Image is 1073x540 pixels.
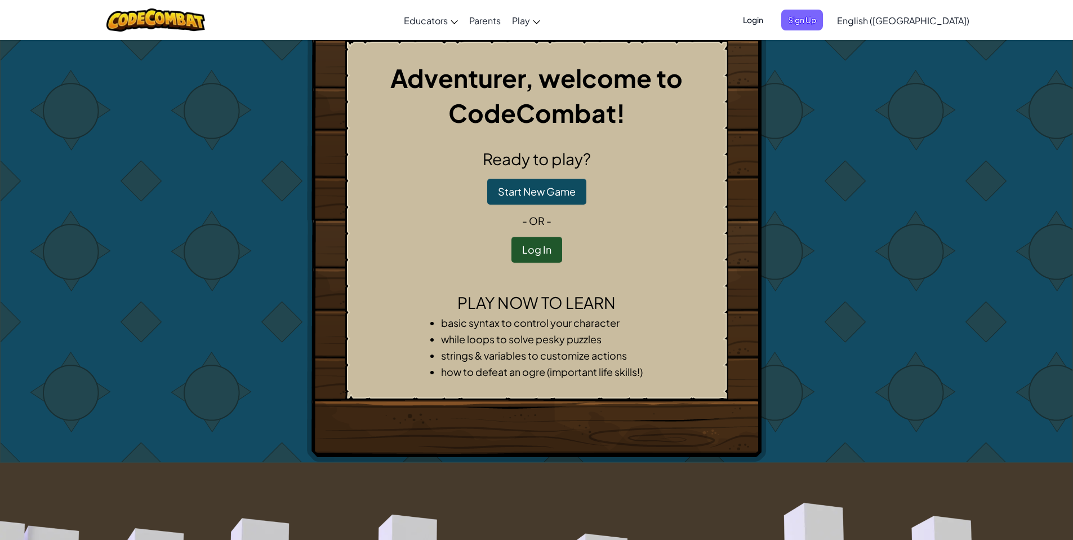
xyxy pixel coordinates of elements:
button: Log In [511,237,562,263]
span: - [522,214,529,227]
span: English ([GEOGRAPHIC_DATA]) [837,15,969,26]
span: Educators [404,15,448,26]
li: basic syntax to control your character [441,315,655,331]
a: English ([GEOGRAPHIC_DATA]) [831,5,975,36]
img: CodeCombat logo [106,8,205,32]
span: or [529,214,545,227]
button: Start New Game [487,179,586,205]
a: Educators [398,5,464,36]
h1: Adventurer, welcome to CodeCombat! [355,60,719,130]
span: Play [512,15,530,26]
button: Sign Up [781,10,823,30]
li: while loops to solve pesky puzzles [441,331,655,347]
a: Play [506,5,546,36]
h2: Ready to play? [355,147,719,171]
span: - [545,214,551,227]
a: Parents [464,5,506,36]
li: how to defeat an ogre (important life skills!) [441,364,655,380]
button: Login [736,10,770,30]
li: strings & variables to customize actions [441,347,655,364]
h2: Play now to learn [355,291,719,315]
